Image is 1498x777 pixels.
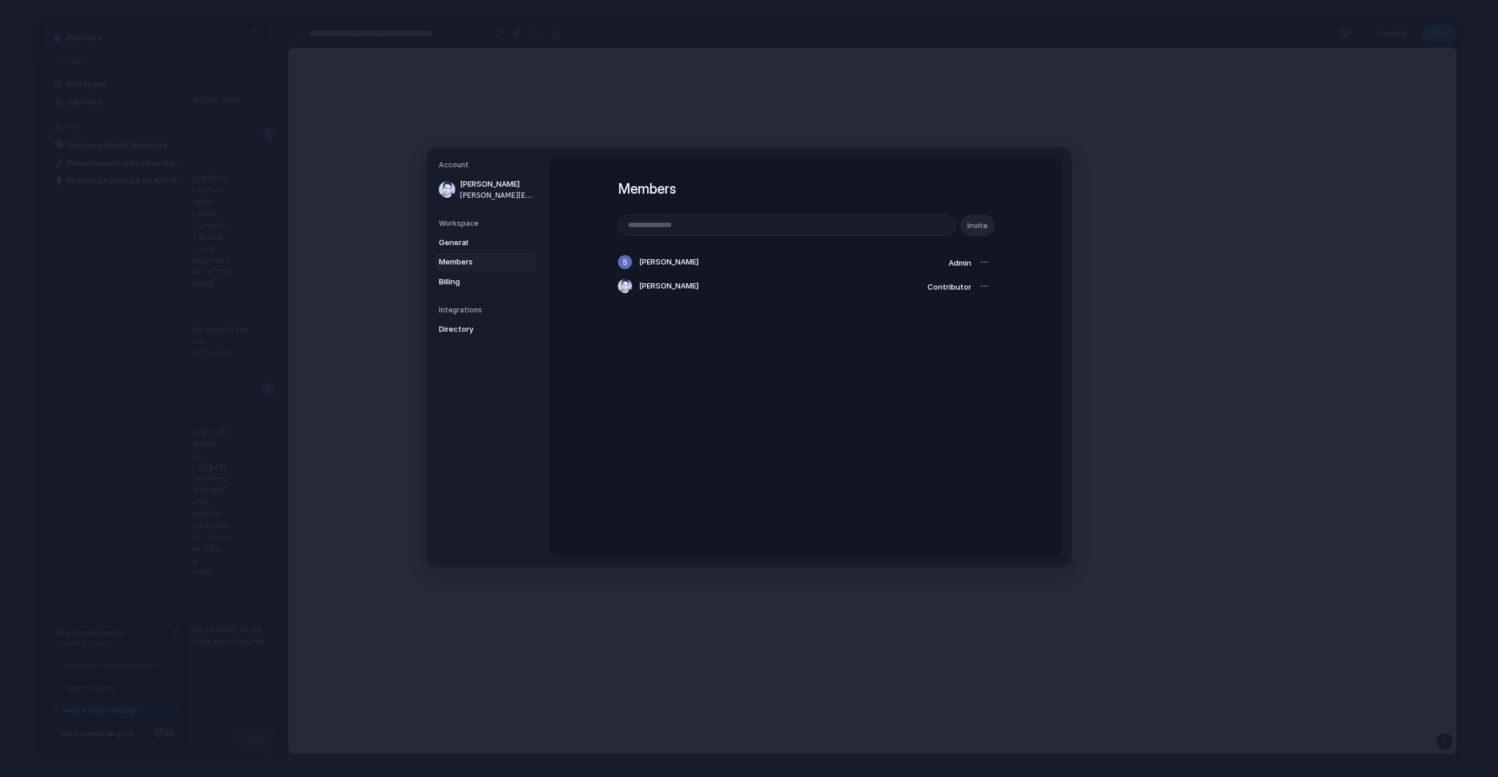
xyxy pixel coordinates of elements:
a: [PERSON_NAME][PERSON_NAME][EMAIL_ADDRESS][PERSON_NAME][DOMAIN_NAME] [435,175,537,204]
a: Directory [435,320,537,339]
span: Contributor [927,282,971,291]
h5: Account [439,160,537,170]
span: Admin [949,258,971,267]
h5: Integrations [439,305,537,315]
a: Billing [435,273,537,291]
span: [PERSON_NAME] [639,281,699,293]
span: Members [439,256,514,268]
span: Directory [439,324,514,335]
span: General [439,237,514,249]
h5: Workspace [439,218,537,229]
span: [PERSON_NAME] [639,257,699,269]
a: General [435,233,537,252]
a: Members [435,253,537,271]
span: Billing [439,276,514,288]
span: [PERSON_NAME] [460,178,535,190]
h1: Members [618,178,992,200]
span: [PERSON_NAME][EMAIL_ADDRESS][PERSON_NAME][DOMAIN_NAME] [460,190,535,201]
